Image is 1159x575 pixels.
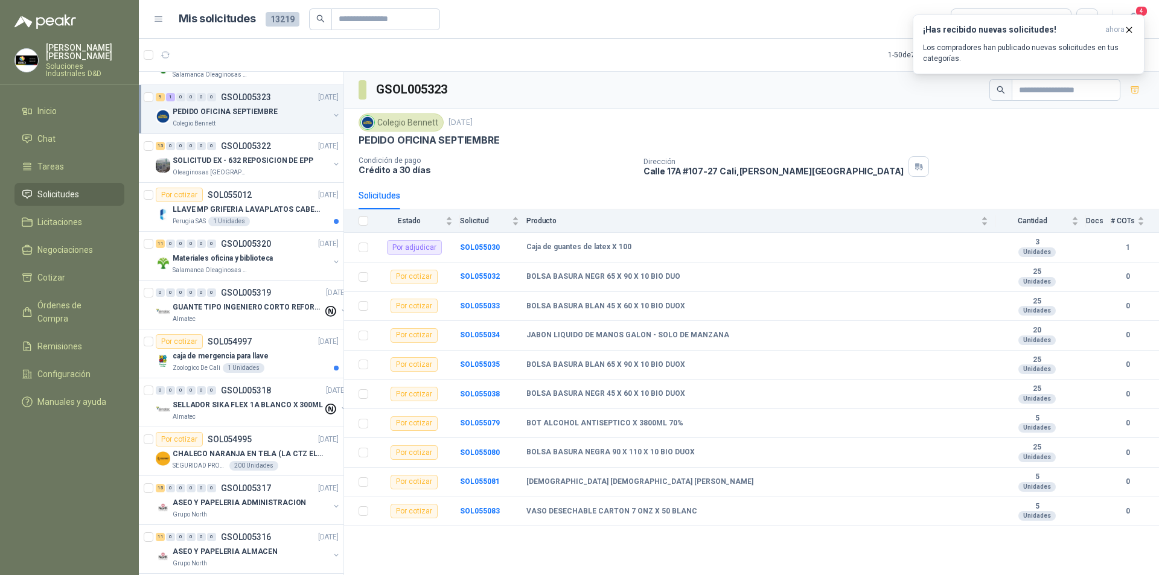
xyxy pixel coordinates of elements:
[526,360,685,370] b: BOLSA BASURA BLAN 65 X 90 X 10 BIO DUOX
[526,217,979,225] span: Producto
[156,500,170,515] img: Company Logo
[173,119,216,129] p: Colegio Bennett
[1111,476,1145,488] b: 0
[37,367,91,381] span: Configuración
[173,265,249,275] p: Salamanca Oleaginosas SAS
[923,25,1100,35] h3: ¡Has recibido nuevas solicitudes!
[208,217,250,226] div: 1 Unidades
[187,386,196,395] div: 0
[37,215,82,229] span: Licitaciones
[995,297,1079,307] b: 25
[176,484,185,492] div: 0
[173,412,196,422] p: Almatec
[37,160,64,173] span: Tareas
[316,14,325,23] span: search
[221,386,271,395] p: GSOL005318
[318,336,339,348] p: [DATE]
[208,337,252,346] p: SOL054997
[359,189,400,202] div: Solicitudes
[326,385,346,396] p: [DATE]
[359,165,634,175] p: Crédito a 30 días
[156,386,165,395] div: 0
[156,530,341,568] a: 11 0 0 0 0 0 GSOL005316[DATE] Company LogoASEO Y PAPELERIA ALMACENGrupo North
[391,445,438,460] div: Por cotizar
[221,484,271,492] p: GSOL005317
[460,507,500,515] a: SOL055083
[176,93,185,101] div: 0
[460,243,500,252] a: SOL055030
[391,416,438,431] div: Por cotizar
[1018,306,1056,316] div: Unidades
[156,237,341,275] a: 11 0 0 0 0 0 GSOL005320[DATE] Company LogoMateriales oficina y bibliotecaSalamanca Oleaginosas SAS
[460,390,500,398] a: SOL055038
[173,204,323,215] p: LLAVE MP GRIFERIA LAVAPLATOS CABEZA EXTRAIBLE
[156,240,165,248] div: 11
[197,386,206,395] div: 0
[526,243,631,252] b: Caja de guantes de latex X 100
[197,93,206,101] div: 0
[173,448,323,460] p: CHALECO NARANJA EN TELA (LA CTZ ELEGIDA DEBE ENVIAR MUESTRA)
[526,209,995,233] th: Producto
[391,299,438,313] div: Por cotizar
[15,49,38,72] img: Company Logo
[1111,271,1145,282] b: 0
[221,288,271,297] p: GSOL005319
[173,461,227,471] p: SEGURIDAD PROVISER LTDA
[995,209,1086,233] th: Cantidad
[318,532,339,543] p: [DATE]
[173,510,207,519] p: Grupo North
[387,240,442,255] div: Por adjudicar
[449,117,473,129] p: [DATE]
[221,533,271,541] p: GSOL005316
[318,92,339,103] p: [DATE]
[460,419,500,427] b: SOL055079
[318,189,339,201] p: [DATE]
[139,183,343,232] a: Por cotizarSOL055012[DATE] Company LogoLLAVE MP GRIFERIA LAVAPLATOS CABEZA EXTRAIBLEPerugia SAS1 ...
[460,331,500,339] a: SOL055034
[156,90,341,129] a: 9 1 0 0 0 0 GSOL005323[DATE] Company LogoPEDIDO OFICINA SEPTIEMBREColegio Bennett
[156,451,170,466] img: Company Logo
[46,43,124,60] p: [PERSON_NAME] [PERSON_NAME]
[995,384,1079,394] b: 25
[1018,423,1056,433] div: Unidades
[1018,335,1056,345] div: Unidades
[643,157,904,166] p: Dirección
[176,533,185,541] div: 0
[156,533,165,541] div: 11
[173,363,220,373] p: Zoologico De Cali
[221,93,271,101] p: GSOL005323
[156,288,165,297] div: 0
[173,155,313,167] p: SOLICITUD EX - 632 REPOSICION DE EPP
[156,158,170,173] img: Company Logo
[995,326,1079,335] b: 20
[995,238,1079,247] b: 3
[1018,511,1056,521] div: Unidades
[37,243,93,256] span: Negociaciones
[197,288,206,297] div: 0
[173,351,269,362] p: caja de mergencia para llave
[166,240,175,248] div: 0
[197,484,206,492] div: 0
[526,419,683,428] b: BOT ALCOHOL ANTISEPTICO X 3800ML 70%
[526,448,695,457] b: BOLSA BASURA NEGRA 90 X 110 X 10 BIO DUOX
[207,240,216,248] div: 0
[173,399,323,411] p: SELLADOR SIKA FLEX 1A BLANCO X 300ML
[156,139,341,177] a: 13 0 0 0 0 0 GSOL005322[DATE] Company LogoSOLICITUD EX - 632 REPOSICION DE EPPOleaginosas [GEOGRA...
[359,134,500,147] p: PEDIDO OFICINA SEPTIEMBRE
[173,314,196,324] p: Almatec
[156,432,203,446] div: Por cotizar
[197,240,206,248] div: 0
[361,116,374,129] img: Company Logo
[995,502,1079,512] b: 5
[14,335,124,358] a: Remisiones
[359,113,444,132] div: Colegio Bennett
[173,497,306,509] p: ASEO Y PAPELERIA ADMINISTRACION
[460,272,500,281] b: SOL055032
[391,475,438,489] div: Por cotizar
[187,533,196,541] div: 0
[14,294,124,330] a: Órdenes de Compra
